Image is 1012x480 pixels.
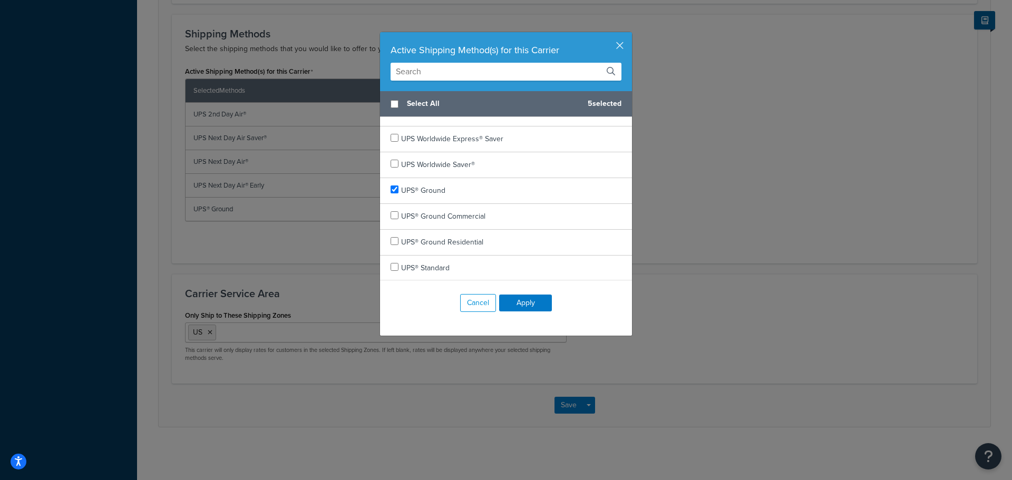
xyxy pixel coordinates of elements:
[460,294,496,312] button: Cancel
[407,96,579,111] span: Select All
[401,262,450,273] span: UPS® Standard
[391,63,621,81] input: Search
[391,43,621,57] div: Active Shipping Method(s) for this Carrier
[380,91,632,117] div: 5 selected
[401,159,475,170] span: UPS Worldwide Saver®
[499,295,552,311] button: Apply
[401,133,503,144] span: UPS Worldwide Express® Saver
[401,211,485,222] span: UPS® Ground Commercial
[401,237,483,248] span: UPS® Ground Residential
[401,185,445,196] span: UPS® Ground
